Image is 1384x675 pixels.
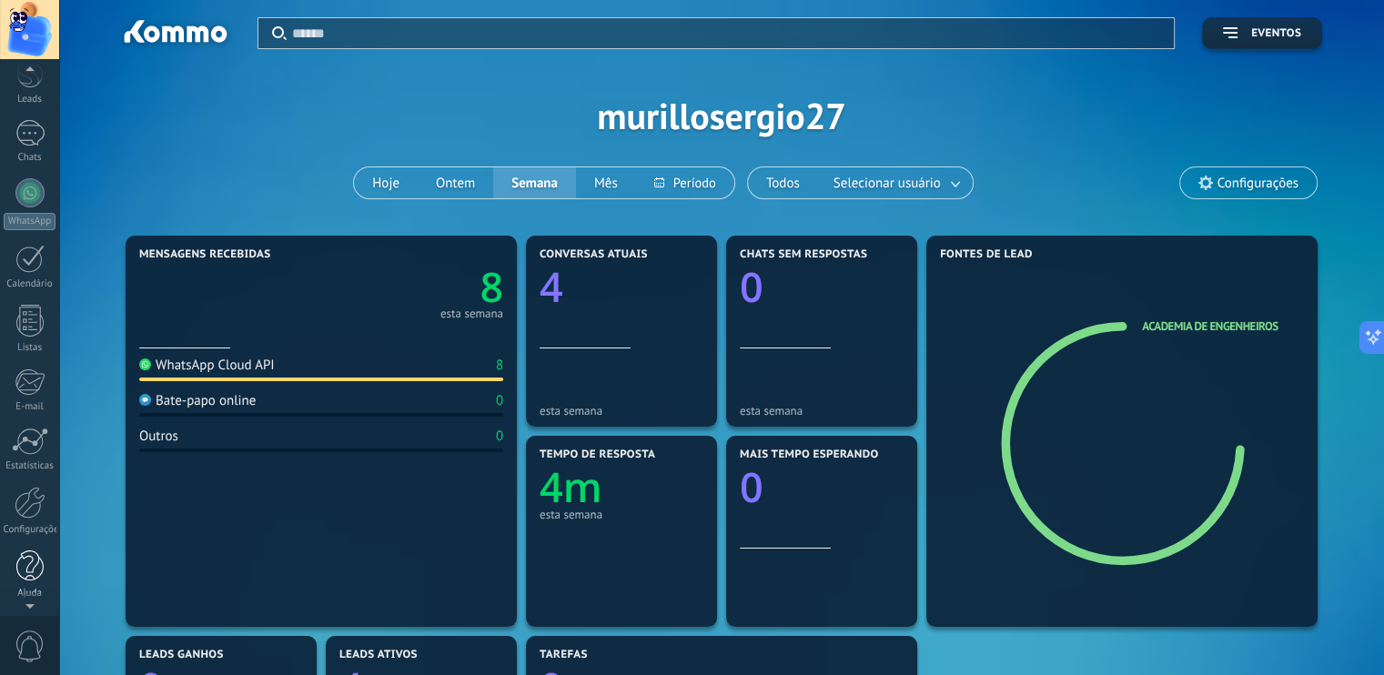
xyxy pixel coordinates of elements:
[830,171,945,196] span: Selecionar usuário
[748,167,818,198] button: Todos
[740,448,879,461] span: Mais tempo esperando
[139,248,270,261] span: Mensagens recebidas
[4,213,56,230] div: WhatsApp
[139,394,151,406] img: Bate-papo online
[540,448,655,461] span: Tempo de resposta
[740,248,867,261] span: Chats sem respostas
[4,524,56,536] div: Configurações
[139,428,178,445] div: Outros
[740,404,904,418] div: esta semana
[4,342,56,354] div: Listas
[4,94,56,106] div: Leads
[321,259,503,315] a: 8
[339,649,418,661] span: Leads ativos
[440,309,503,318] div: esta semana
[540,459,602,515] text: 4m
[1142,318,1278,334] a: Academia de Engenheiros
[740,459,763,515] text: 0
[636,167,734,198] button: Período
[139,357,275,374] div: WhatsApp Cloud API
[540,649,588,661] span: Tarefas
[139,392,256,409] div: Bate-papo online
[418,167,493,198] button: Ontem
[740,259,763,315] text: 0
[496,357,503,374] div: 8
[139,649,224,661] span: Leads ganhos
[480,259,503,315] text: 8
[4,401,56,413] div: E-mail
[4,278,56,290] div: Calendário
[1217,176,1298,191] span: Configurações
[1251,27,1301,40] span: Eventos
[4,460,56,472] div: Estatísticas
[540,259,563,315] text: 4
[940,248,1033,261] span: Fontes de lead
[139,358,151,370] img: WhatsApp Cloud API
[4,152,56,164] div: Chats
[496,428,503,445] div: 0
[4,588,56,599] div: Ajuda
[496,392,503,409] div: 0
[540,508,703,521] div: esta semana
[818,167,973,198] button: Selecionar usuário
[540,248,648,261] span: Conversas atuais
[493,167,576,198] button: Semana
[354,167,418,198] button: Hoje
[540,404,703,418] div: esta semana
[576,167,636,198] button: Mês
[1202,17,1322,49] button: Eventos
